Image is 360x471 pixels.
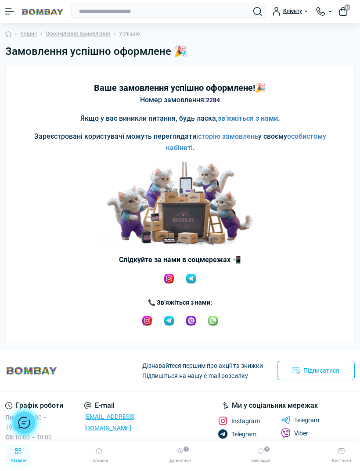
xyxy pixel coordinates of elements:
a: Закладки 0 [249,445,272,467]
h4: 📞 Зв’яжіться з нами: [22,298,338,307]
button: Підписатися [277,361,355,380]
button: 0 [339,7,348,16]
a: [EMAIL_ADDRESS][DOMAIN_NAME] [84,413,135,431]
a: особистому кабінеті [166,132,326,152]
img: WhatsApp [206,314,220,327]
p: Підпишіться на нашу e-mail розсилку [142,371,263,381]
button: Menu [5,8,14,14]
p: Дізнавайтеся першим про акції та знижки [142,361,263,370]
div: E-mail [84,402,176,409]
a: Головна [88,445,111,467]
img: Instagram [162,272,176,285]
img: Telegram [184,272,198,285]
a: Кошик [20,30,37,38]
button: Search [253,7,262,16]
img: BOMBAY [5,366,58,376]
li: Успішно [110,30,140,38]
div: Графік роботи [5,402,63,409]
p: Номер замовлення: [22,94,338,106]
span: Telegram [231,431,256,437]
h2: 🎉 [22,81,338,94]
a: Telegram [281,416,319,424]
p: Якщо у вас виникли питання, будь ласка, . [22,113,338,124]
h3: Слідкуйте за нами в соцмережах 📲 [22,255,338,265]
b: Пн–Пт: [5,414,26,421]
a: Telegram [218,429,256,439]
h1: Замовлення успішно оформлене 🎉 [5,45,355,58]
img: Viber [184,314,198,327]
img: BOMBAY [21,8,64,16]
a: Оформлення замовлення [46,30,110,38]
a: зв’яжіться з нами [218,114,278,122]
img: Instagram [140,314,154,327]
div: 09:00 – 19:00 10:00 – 18:00 10:00 – 18:00 [5,413,63,452]
b: Ваше замовлення успішно оформлене! [94,83,255,93]
img: Telegram [162,314,176,327]
b: Сб: [5,434,14,441]
nav: breadcrumb [5,23,355,45]
a: Instagram [218,416,260,426]
img: Чудові котики [101,162,259,246]
a: історію замовлень [196,132,258,140]
p: Зареєстровані користувачі можуть переглядати у своєму . [22,131,338,153]
a: Viber [281,428,308,438]
span: Instagram [231,418,260,424]
span: 0 [344,4,350,11]
div: Ми у соціальних мережах [185,402,355,409]
font: 2284 [206,97,220,104]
